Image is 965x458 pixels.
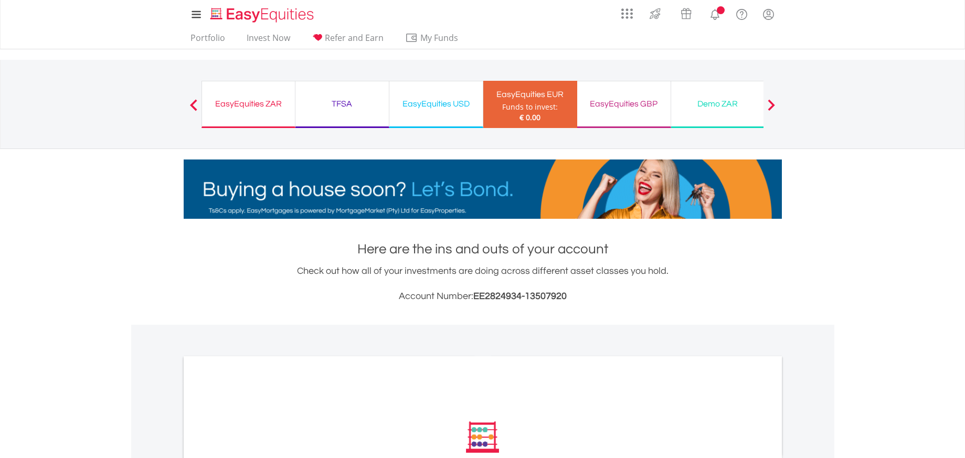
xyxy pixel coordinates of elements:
[396,97,476,111] div: EasyEquities USD
[702,3,728,24] a: Notifications
[325,32,384,44] span: Refer and Earn
[307,33,388,49] a: Refer and Earn
[184,289,782,304] h3: Account Number:
[614,3,640,19] a: AppsGrid
[184,240,782,259] h1: Here are the ins and outs of your account
[206,3,318,24] a: Home page
[502,102,558,112] div: Funds to invest:
[671,3,702,22] a: Vouchers
[677,97,758,111] div: Demo ZAR
[405,31,474,45] span: My Funds
[242,33,294,49] a: Invest Now
[184,159,782,219] img: EasyMortage Promotion Banner
[184,264,782,304] div: Check out how all of your investments are doing across different asset classes you hold.
[728,3,755,24] a: FAQ's and Support
[677,5,695,22] img: vouchers-v2.svg
[761,104,782,115] button: Next
[621,8,633,19] img: grid-menu-icon.svg
[584,97,664,111] div: EasyEquities GBP
[186,33,229,49] a: Portfolio
[519,112,540,122] span: € 0.00
[208,97,289,111] div: EasyEquities ZAR
[183,104,204,115] button: Previous
[490,87,571,102] div: EasyEquities EUR
[755,3,782,26] a: My Profile
[208,6,318,24] img: EasyEquities_Logo.png
[646,5,664,22] img: thrive-v2.svg
[473,291,567,301] span: EE2824934-13507920
[302,97,383,111] div: TFSA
